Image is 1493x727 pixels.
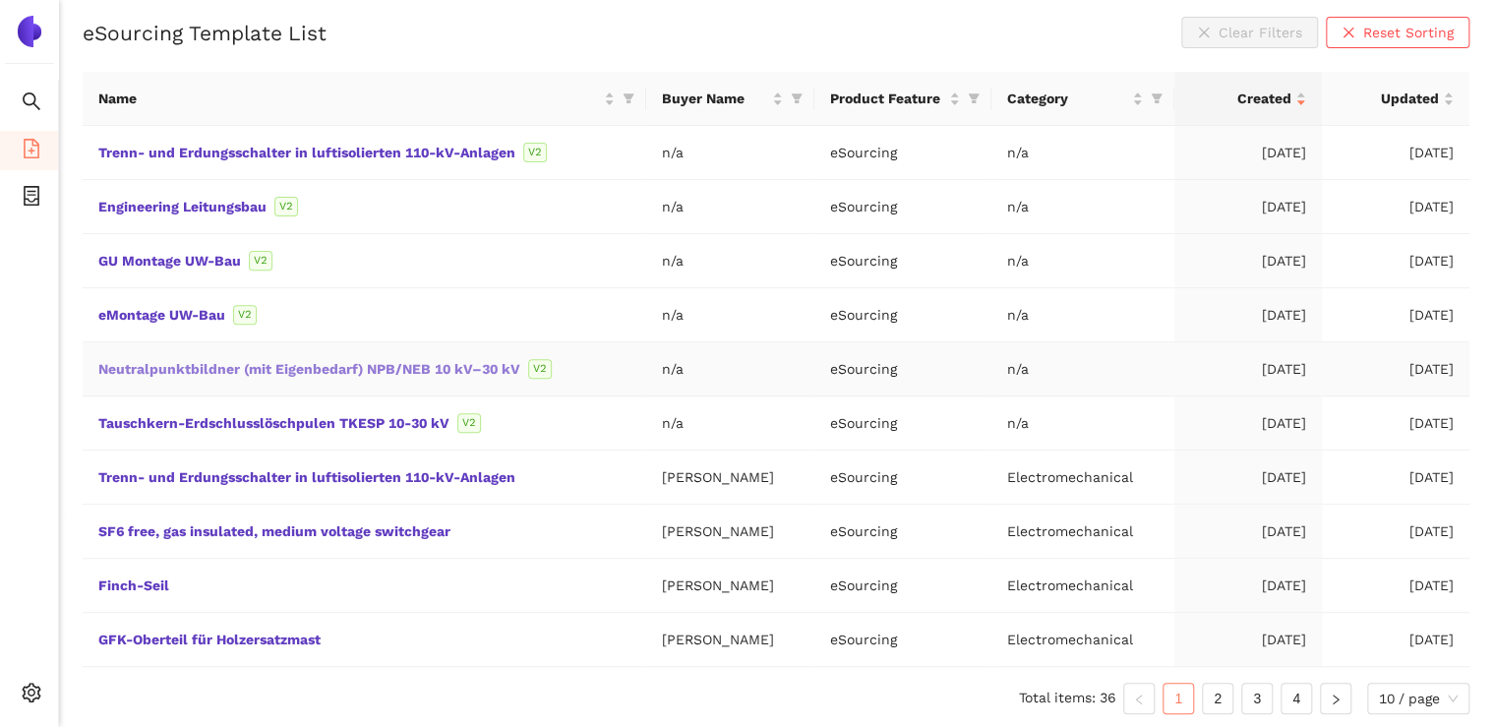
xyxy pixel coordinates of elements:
span: filter [1151,92,1163,104]
td: Electromechanical [991,613,1174,667]
td: [PERSON_NAME] [646,613,814,667]
td: [DATE] [1322,180,1469,234]
span: filter [968,92,980,104]
span: filter [791,92,803,104]
td: n/a [991,126,1174,180]
span: V2 [274,197,298,216]
td: Electromechanical [991,451,1174,505]
span: filter [964,84,984,113]
h2: eSourcing Template List [83,19,327,47]
span: close [1342,26,1355,41]
td: eSourcing [814,288,991,342]
img: Logo [14,16,45,47]
td: [DATE] [1174,559,1322,613]
span: file-add [22,132,41,171]
th: this column's title is Category,this column is sortable [991,72,1174,126]
li: 4 [1281,683,1312,714]
span: Updated [1338,88,1439,109]
td: [DATE] [1174,126,1322,180]
span: V2 [233,305,257,325]
td: n/a [991,180,1174,234]
td: n/a [646,180,814,234]
td: n/a [646,234,814,288]
td: n/a [991,342,1174,396]
li: Total items: 36 [1019,683,1115,714]
button: closeReset Sorting [1326,17,1469,48]
span: Created [1190,88,1291,109]
td: [DATE] [1322,559,1469,613]
td: [DATE] [1322,505,1469,559]
td: Electromechanical [991,505,1174,559]
span: V2 [457,413,481,433]
span: container [22,179,41,218]
td: [PERSON_NAME] [646,505,814,559]
th: this column's title is Updated,this column is sortable [1322,72,1469,126]
span: filter [1147,84,1166,113]
td: eSourcing [814,180,991,234]
td: n/a [646,396,814,451]
td: eSourcing [814,451,991,505]
li: Next Page [1320,683,1351,714]
a: 1 [1164,684,1193,713]
td: [PERSON_NAME] [646,451,814,505]
td: [DATE] [1174,505,1322,559]
td: [DATE] [1174,180,1322,234]
td: [DATE] [1322,451,1469,505]
button: closeClear Filters [1181,17,1318,48]
td: eSourcing [814,234,991,288]
span: Reset Sorting [1363,22,1454,43]
span: 10 / page [1379,684,1458,713]
td: [DATE] [1174,288,1322,342]
td: n/a [991,234,1174,288]
td: [DATE] [1322,396,1469,451]
a: 2 [1203,684,1232,713]
span: filter [787,84,806,113]
td: eSourcing [814,613,991,667]
span: V2 [249,251,272,271]
a: 3 [1242,684,1272,713]
td: eSourcing [814,342,991,396]
span: Product Feature [830,88,945,109]
td: [PERSON_NAME] [646,559,814,613]
td: n/a [646,342,814,396]
td: eSourcing [814,505,991,559]
li: 2 [1202,683,1233,714]
td: [DATE] [1174,342,1322,396]
td: [DATE] [1174,613,1322,667]
td: n/a [991,288,1174,342]
span: V2 [528,359,552,379]
td: eSourcing [814,126,991,180]
td: [DATE] [1322,234,1469,288]
td: [DATE] [1174,234,1322,288]
li: 1 [1163,683,1194,714]
td: eSourcing [814,559,991,613]
li: 3 [1241,683,1273,714]
span: Category [1007,88,1128,109]
td: [DATE] [1174,451,1322,505]
span: filter [623,92,634,104]
button: right [1320,683,1351,714]
td: n/a [646,288,814,342]
td: n/a [646,126,814,180]
li: Previous Page [1123,683,1155,714]
td: Electromechanical [991,559,1174,613]
a: 4 [1282,684,1311,713]
th: this column's title is Name,this column is sortable [83,72,646,126]
td: [DATE] [1322,126,1469,180]
span: search [22,85,41,124]
td: eSourcing [814,396,991,451]
span: filter [619,84,638,113]
span: left [1133,694,1145,705]
span: setting [22,676,41,715]
span: Buyer Name [662,88,768,109]
td: [DATE] [1174,396,1322,451]
th: this column's title is Buyer Name,this column is sortable [646,72,814,126]
td: n/a [991,396,1174,451]
button: left [1123,683,1155,714]
div: Page Size [1367,683,1469,714]
span: Name [98,88,600,109]
span: V2 [523,143,547,162]
td: [DATE] [1322,342,1469,396]
th: this column's title is Product Feature,this column is sortable [814,72,991,126]
span: right [1330,694,1342,705]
